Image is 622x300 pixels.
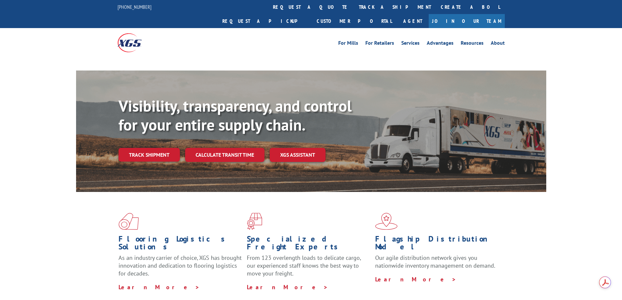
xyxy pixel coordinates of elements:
[118,4,152,10] a: [PHONE_NUMBER]
[247,235,370,254] h1: Specialized Freight Experts
[119,96,352,135] b: Visibility, transparency, and control for your entire supply chain.
[119,283,200,291] a: Learn More >
[491,40,505,48] a: About
[375,213,398,230] img: xgs-icon-flagship-distribution-model-red
[312,14,397,28] a: Customer Portal
[375,276,456,283] a: Learn More >
[247,213,262,230] img: xgs-icon-focused-on-flooring-red
[461,40,484,48] a: Resources
[397,14,429,28] a: Agent
[185,148,264,162] a: Calculate transit time
[119,213,139,230] img: xgs-icon-total-supply-chain-intelligence-red
[119,254,242,277] span: As an industry carrier of choice, XGS has brought innovation and dedication to flooring logistics...
[375,254,495,269] span: Our agile distribution network gives you nationwide inventory management on demand.
[427,40,454,48] a: Advantages
[217,14,312,28] a: Request a pickup
[375,235,499,254] h1: Flagship Distribution Model
[338,40,358,48] a: For Mills
[119,148,180,162] a: Track shipment
[270,148,326,162] a: XGS ASSISTANT
[247,254,370,283] p: From 123 overlength loads to delicate cargo, our experienced staff knows the best way to move you...
[247,283,328,291] a: Learn More >
[365,40,394,48] a: For Retailers
[429,14,505,28] a: Join Our Team
[401,40,420,48] a: Services
[119,235,242,254] h1: Flooring Logistics Solutions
